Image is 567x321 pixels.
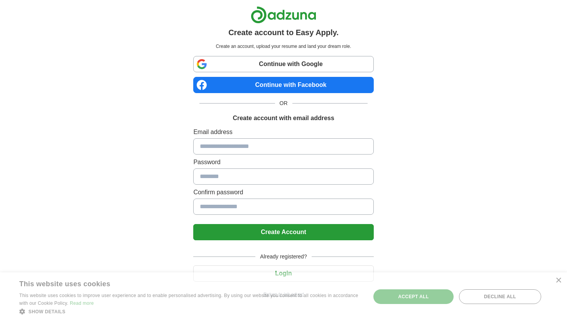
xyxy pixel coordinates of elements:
[29,309,66,314] span: Show details
[19,307,360,315] div: Show details
[193,56,373,72] a: Continue with Google
[193,265,373,282] button: Login
[275,99,292,107] span: OR
[228,27,339,38] h1: Create account to Easy Apply.
[555,278,561,284] div: Close
[459,289,541,304] div: Decline all
[19,293,358,306] span: This website uses cookies to improve user experience and to enable personalised advertising. By u...
[193,77,373,93] a: Continue with Facebook
[193,224,373,240] button: Create Account
[70,301,94,306] a: Read more, opens a new window
[373,289,454,304] div: Accept all
[233,114,334,123] h1: Create account with email address
[193,270,373,277] a: Login
[193,188,373,197] label: Confirm password
[255,253,311,261] span: Already registered?
[195,43,372,50] p: Create an account, upload your resume and land your dream role.
[193,127,373,137] label: Email address
[19,277,341,289] div: This website uses cookies
[251,6,316,24] img: Adzuna logo
[193,158,373,167] label: Password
